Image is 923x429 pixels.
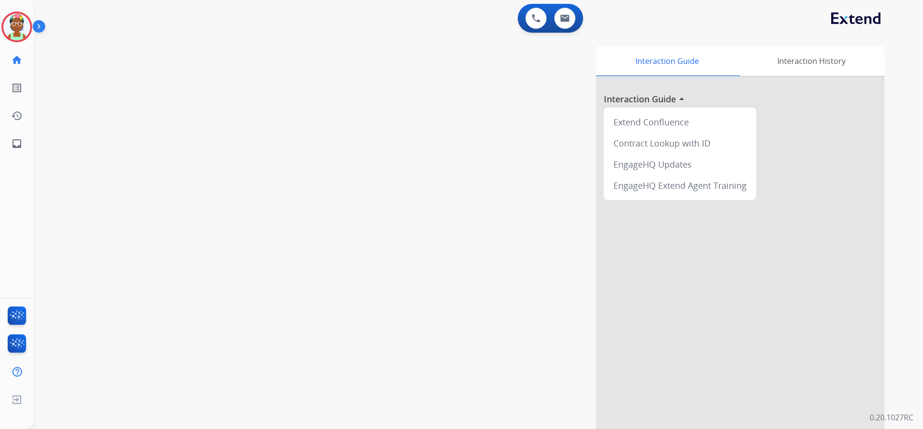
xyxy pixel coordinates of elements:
[11,110,23,122] mat-icon: history
[608,154,752,175] div: EngageHQ Updates
[11,138,23,149] mat-icon: inbox
[11,54,23,66] mat-icon: home
[608,175,752,196] div: EngageHQ Extend Agent Training
[3,13,30,40] img: avatar
[608,111,752,133] div: Extend Confluence
[870,412,913,423] p: 0.20.1027RC
[608,133,752,154] div: Contract Lookup with ID
[11,82,23,94] mat-icon: list_alt
[596,46,738,76] div: Interaction Guide
[738,46,885,76] div: Interaction History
